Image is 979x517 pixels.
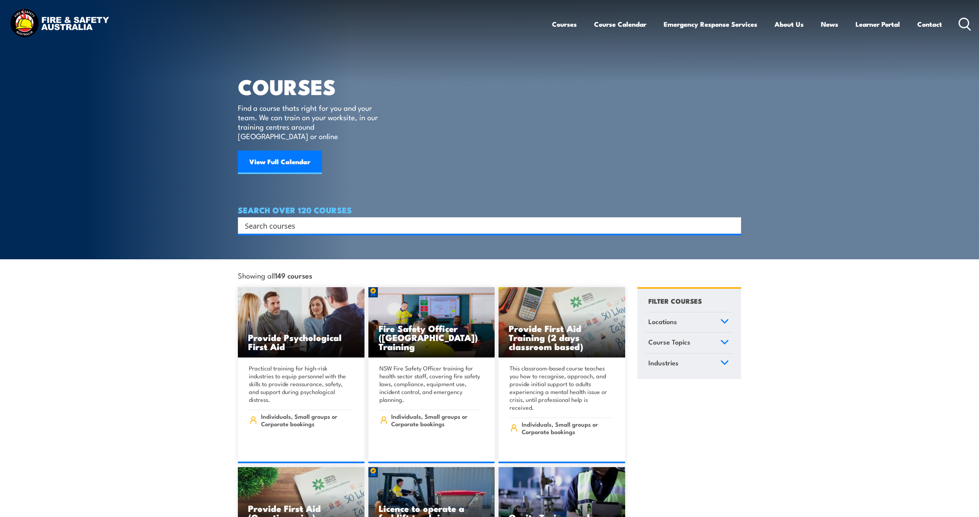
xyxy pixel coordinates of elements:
h3: Provide Psychological First Aid [248,333,354,351]
a: Contact [917,14,942,35]
a: Learner Portal [856,14,900,35]
a: View Full Calendar [238,150,322,174]
a: Course Topics [645,333,732,353]
span: Individuals, Small groups or Corporate bookings [522,420,612,435]
h4: SEARCH OVER 120 COURSES [238,205,741,214]
a: News [821,14,838,35]
h3: Fire Safety Officer ([GEOGRAPHIC_DATA]) Training [379,324,485,351]
p: This classroom-based course teaches you how to recognise, approach, and provide initial support t... [510,364,612,411]
a: Course Calendar [594,14,646,35]
input: Search input [245,220,724,231]
a: Locations [645,312,732,333]
a: Provide First Aid Training (2 days classroom based) [499,287,625,358]
form: Search form [247,220,725,231]
a: Emergency Response Services [664,14,757,35]
button: Search magnifier button [727,220,738,231]
span: Individuals, Small groups or Corporate bookings [391,412,481,427]
p: Find a course thats right for you and your team. We can train on your worksite, in our training c... [238,103,381,141]
h4: FILTER COURSES [648,295,702,306]
strong: 149 courses [275,270,312,280]
span: Industries [648,357,679,368]
h3: Provide First Aid Training (2 days classroom based) [509,324,615,351]
span: Individuals, Small groups or Corporate bookings [261,412,351,427]
a: Fire Safety Officer ([GEOGRAPHIC_DATA]) Training [368,287,495,358]
h1: COURSES [238,77,389,95]
img: Mental Health First Aid Training Course from Fire & Safety Australia [238,287,364,358]
p: NSW Fire Safety Officer training for health sector staff, covering fire safety laws, compliance, ... [379,364,482,403]
img: Fire Safety Advisor [368,287,495,358]
span: Course Topics [648,337,690,347]
a: About Us [775,14,804,35]
a: Provide Psychological First Aid [238,287,364,358]
span: Showing all [238,271,312,279]
img: Mental Health First Aid Training (Standard) – Classroom [499,287,625,358]
span: Locations [648,316,677,327]
a: Courses [552,14,577,35]
a: Industries [645,354,732,374]
p: Practical training for high-risk industries to equip personnel with the skills to provide reassur... [249,364,351,403]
